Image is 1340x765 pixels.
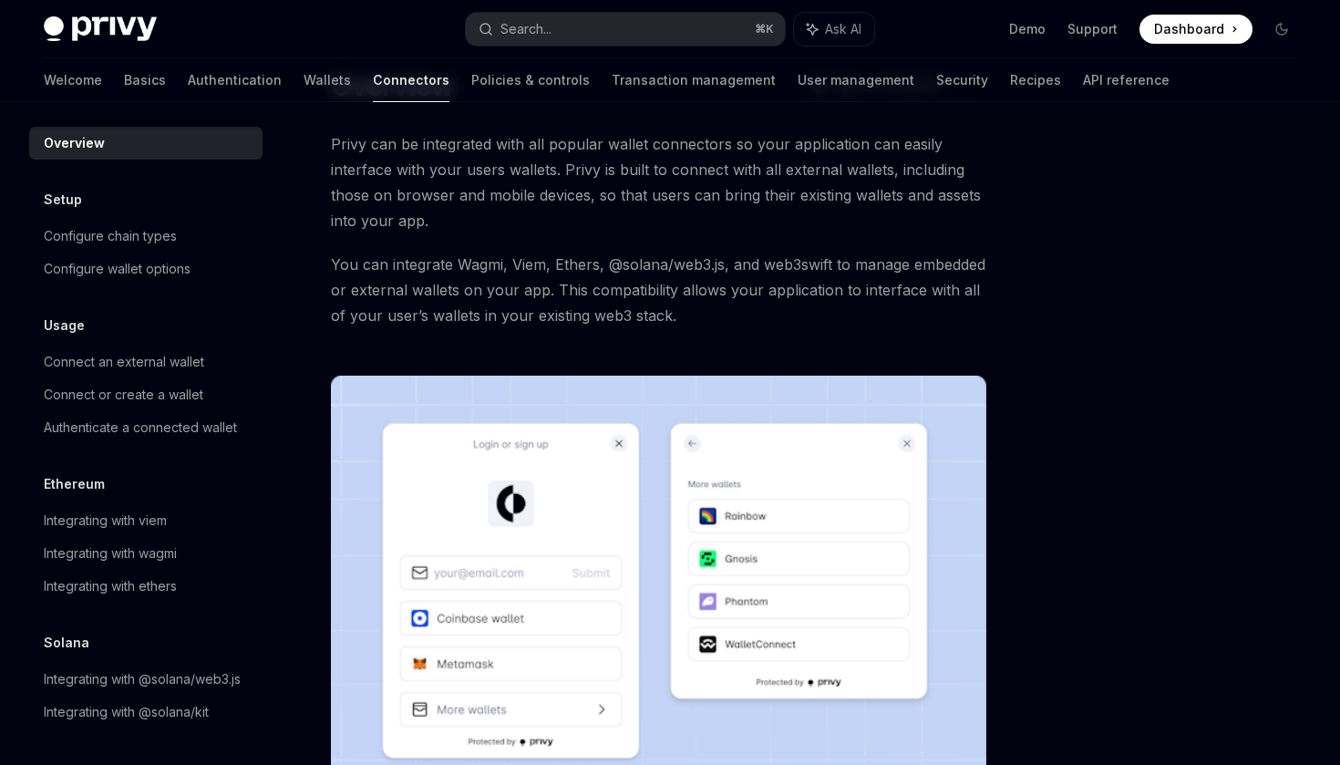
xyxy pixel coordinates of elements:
[29,253,263,285] a: Configure wallet options
[44,668,241,690] div: Integrating with @solana/web3.js
[44,384,203,406] div: Connect or create a wallet
[44,575,177,597] div: Integrating with ethers
[44,58,102,102] a: Welcome
[29,346,263,378] a: Connect an external wallet
[500,18,551,40] div: Search...
[44,510,167,532] div: Integrating with viem
[44,225,177,247] div: Configure chain types
[825,20,861,38] span: Ask AI
[29,220,263,253] a: Configure chain types
[44,189,82,211] h5: Setup
[44,16,157,42] img: dark logo
[466,13,784,46] button: Search...⌘K
[44,701,209,723] div: Integrating with @solana/kit
[304,58,351,102] a: Wallets
[936,58,988,102] a: Security
[44,543,177,564] div: Integrating with wagmi
[29,411,263,444] a: Authenticate a connected wallet
[124,58,166,102] a: Basics
[798,58,914,102] a: User management
[1010,58,1061,102] a: Recipes
[1083,58,1170,102] a: API reference
[29,663,263,696] a: Integrating with @solana/web3.js
[29,696,263,729] a: Integrating with @solana/kit
[44,258,191,280] div: Configure wallet options
[612,58,776,102] a: Transaction management
[29,504,263,537] a: Integrating with viem
[1067,20,1118,38] a: Support
[471,58,590,102] a: Policies & controls
[1267,15,1296,44] button: Toggle dark mode
[794,13,874,46] button: Ask AI
[29,378,263,411] a: Connect or create a wallet
[1139,15,1252,44] a: Dashboard
[755,22,774,36] span: ⌘ K
[331,131,986,233] span: Privy can be integrated with all popular wallet connectors so your application can easily interfa...
[44,473,105,495] h5: Ethereum
[1154,20,1224,38] span: Dashboard
[29,537,263,570] a: Integrating with wagmi
[1009,20,1046,38] a: Demo
[44,417,237,439] div: Authenticate a connected wallet
[29,570,263,603] a: Integrating with ethers
[44,351,204,373] div: Connect an external wallet
[44,132,105,154] div: Overview
[44,632,89,654] h5: Solana
[29,127,263,160] a: Overview
[188,58,282,102] a: Authentication
[44,315,85,336] h5: Usage
[331,252,986,328] span: You can integrate Wagmi, Viem, Ethers, @solana/web3.js, and web3swift to manage embedded or exter...
[373,58,449,102] a: Connectors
